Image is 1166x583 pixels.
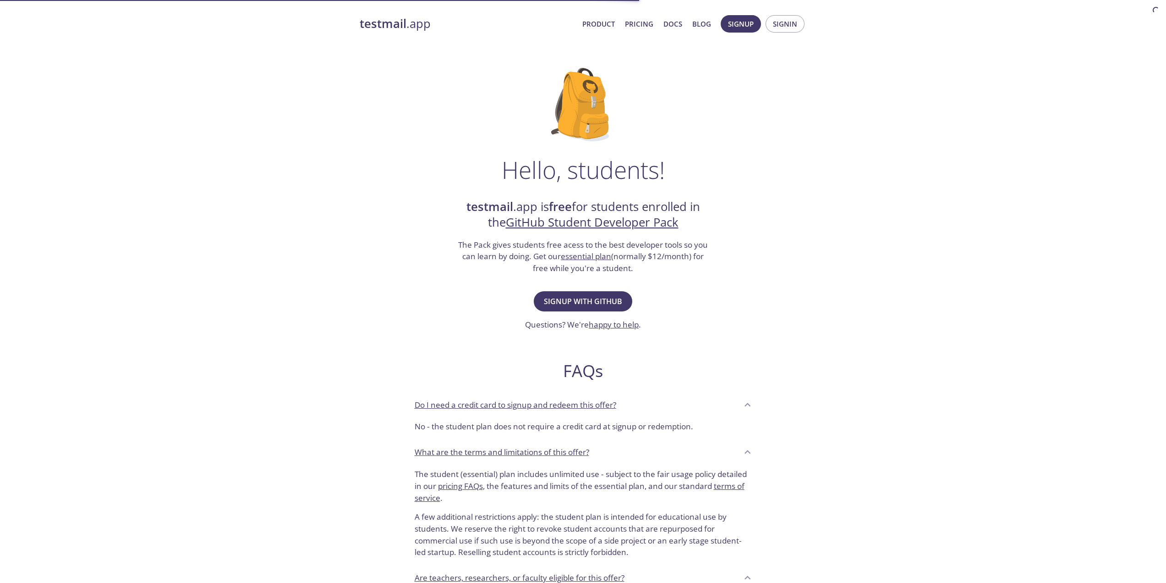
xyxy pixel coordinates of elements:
[415,468,752,504] p: The student (essential) plan includes unlimited use - subject to the fair usage policy detailed i...
[415,399,616,411] p: Do I need a credit card to signup and redeem this offer?
[728,18,754,30] span: Signup
[721,15,761,33] button: Signup
[766,15,805,33] button: Signin
[663,18,682,30] a: Docs
[360,16,406,32] strong: testmail
[407,465,759,566] div: What are the terms and limitations of this offer?
[549,199,572,215] strong: free
[466,199,513,215] strong: testmail
[415,504,752,558] p: A few additional restrictions apply: the student plan is intended for educational use by students...
[561,251,611,261] a: essential plan
[502,156,665,183] h1: Hello, students!
[415,421,752,433] p: No - the student plan does not require a credit card at signup or redemption.
[773,18,797,30] span: Signin
[625,18,653,30] a: Pricing
[360,16,575,32] a: testmail.app
[438,481,483,491] a: pricing FAQs
[457,199,709,231] h2: .app is for students enrolled in the
[544,295,622,308] span: Signup with GitHub
[407,417,759,440] div: Do I need a credit card to signup and redeem this offer?
[551,68,615,141] img: github-student-backpack.png
[457,239,709,274] h3: The Pack gives students free acess to the best developer tools so you can learn by doing. Get our...
[407,361,759,381] h2: FAQs
[415,481,744,503] a: terms of service
[534,291,632,311] button: Signup with GitHub
[589,319,639,330] a: happy to help
[525,319,641,331] h3: Questions? We're .
[407,392,759,417] div: Do I need a credit card to signup and redeem this offer?
[692,18,711,30] a: Blog
[415,446,589,458] p: What are the terms and limitations of this offer?
[582,18,615,30] a: Product
[407,440,759,465] div: What are the terms and limitations of this offer?
[506,214,679,230] a: GitHub Student Developer Pack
